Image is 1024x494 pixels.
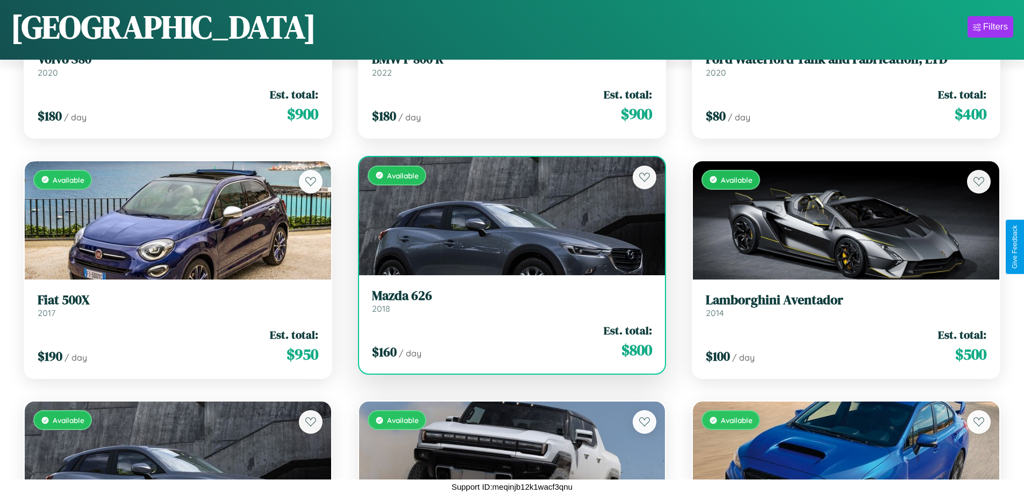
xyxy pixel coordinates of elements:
span: Est. total: [604,323,652,338]
span: $ 900 [621,103,652,125]
span: Est. total: [604,87,652,102]
a: Fiat 500X2017 [38,292,318,319]
span: Available [721,416,753,425]
span: $ 800 [621,339,652,361]
span: Est. total: [270,87,318,102]
a: Lamborghini Aventador2014 [706,292,986,319]
span: Available [721,175,753,184]
span: Est. total: [938,87,986,102]
span: 2022 [372,67,392,78]
span: 2014 [706,307,724,318]
span: $ 80 [706,107,726,125]
span: 2020 [706,67,726,78]
a: BMW F 800 R2022 [372,52,653,78]
span: Est. total: [938,327,986,342]
span: Available [53,175,84,184]
a: Mazda 6262018 [372,288,653,314]
span: $ 100 [706,347,730,365]
span: Available [387,416,419,425]
span: $ 180 [372,107,396,125]
span: $ 180 [38,107,62,125]
div: Give Feedback [1011,225,1019,269]
h3: Lamborghini Aventador [706,292,986,308]
span: $ 900 [287,103,318,125]
span: 2018 [372,303,390,314]
button: Filters [968,16,1013,38]
span: / day [728,112,750,123]
span: / day [399,348,421,359]
span: / day [64,112,87,123]
span: 2020 [38,67,58,78]
span: 2017 [38,307,55,318]
span: $ 160 [372,343,397,361]
p: Support ID: meqinjb12k1wacf3qnu [452,479,572,494]
span: Available [53,416,84,425]
a: Ford Waterford Tank and Fabrication, LTD2020 [706,52,986,78]
a: Volvo S802020 [38,52,318,78]
h3: Fiat 500X [38,292,318,308]
h3: Mazda 626 [372,288,653,304]
div: Filters [983,22,1008,32]
span: $ 400 [955,103,986,125]
h1: [GEOGRAPHIC_DATA] [11,5,316,49]
span: $ 500 [955,343,986,365]
h3: Ford Waterford Tank and Fabrication, LTD [706,52,986,67]
h3: BMW F 800 R [372,52,653,67]
span: / day [398,112,421,123]
span: / day [65,352,87,363]
span: Available [387,171,419,180]
span: $ 950 [287,343,318,365]
span: $ 190 [38,347,62,365]
h3: Volvo S80 [38,52,318,67]
span: / day [732,352,755,363]
span: Est. total: [270,327,318,342]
